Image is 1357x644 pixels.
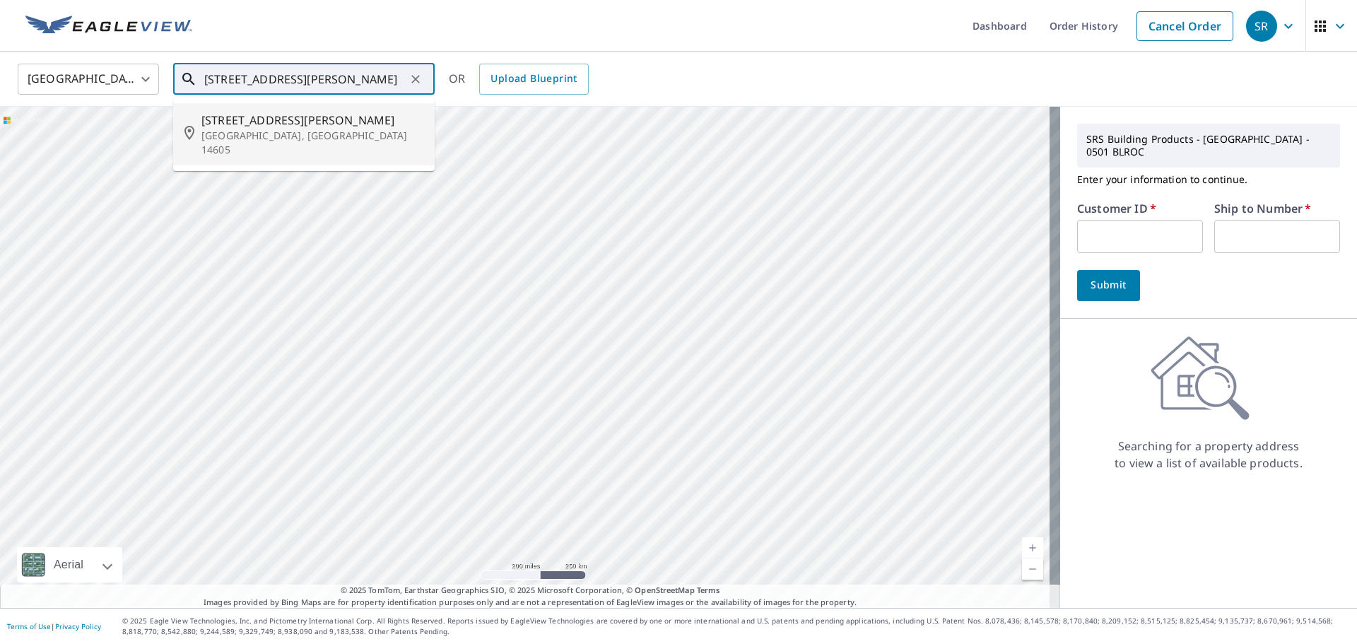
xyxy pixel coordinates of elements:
div: [GEOGRAPHIC_DATA] [18,59,159,99]
a: Cancel Order [1136,11,1233,41]
a: Terms of Use [7,621,51,631]
div: Aerial [49,547,88,582]
div: Aerial [17,547,122,582]
label: Ship to Number [1214,203,1311,214]
button: Clear [406,69,425,89]
label: Customer ID [1077,203,1156,214]
a: Upload Blueprint [479,64,588,95]
a: Terms [697,585,720,595]
a: OpenStreetMap [635,585,694,595]
p: © 2025 Eagle View Technologies, Inc. and Pictometry International Corp. All Rights Reserved. Repo... [122,616,1350,637]
a: Current Level 5, Zoom Out [1022,558,1043,580]
a: Privacy Policy [55,621,101,631]
div: OR [449,64,589,95]
p: [GEOGRAPHIC_DATA], [GEOGRAPHIC_DATA] 14605 [201,129,423,157]
a: Current Level 5, Zoom In [1022,537,1043,558]
img: EV Logo [25,16,192,37]
span: Submit [1088,276,1129,294]
p: Enter your information to continue. [1077,168,1340,192]
span: © 2025 TomTom, Earthstar Geographics SIO, © 2025 Microsoft Corporation, © [341,585,720,597]
p: SRS Building Products - [GEOGRAPHIC_DATA] - 0501 BLROC [1081,127,1337,164]
p: | [7,622,101,631]
button: Submit [1077,270,1140,301]
input: Search by address or latitude-longitude [204,59,406,99]
span: Upload Blueprint [490,70,577,88]
p: Searching for a property address to view a list of available products. [1114,438,1303,472]
div: SR [1246,11,1277,42]
span: [STREET_ADDRESS][PERSON_NAME] [201,112,423,129]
